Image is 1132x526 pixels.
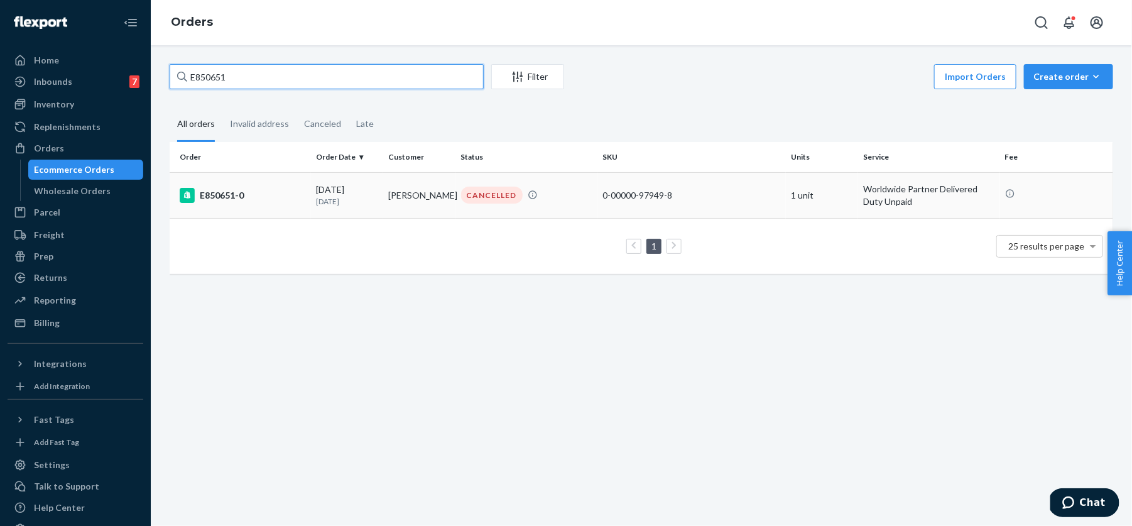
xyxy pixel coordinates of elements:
[34,414,74,426] div: Fast Tags
[316,196,378,207] p: [DATE]
[1050,488,1119,520] iframe: Opens a widget where you can chat to one of our agents
[8,435,143,450] a: Add Fast Tag
[492,70,563,83] div: Filter
[356,107,374,140] div: Late
[34,98,74,111] div: Inventory
[1029,10,1054,35] button: Open Search Box
[34,121,101,133] div: Replenishments
[8,498,143,518] a: Help Center
[8,290,143,310] a: Reporting
[1108,231,1132,295] button: Help Center
[8,94,143,114] a: Inventory
[597,142,786,172] th: SKU
[304,107,341,140] div: Canceled
[34,317,60,329] div: Billing
[8,476,143,496] button: Talk to Support
[383,172,455,218] td: [PERSON_NAME]
[602,189,781,202] div: 0-00000-97949-8
[170,64,484,89] input: Search orders
[177,107,215,142] div: All orders
[316,184,378,207] div: [DATE]
[161,4,223,41] ol: breadcrumbs
[388,151,450,162] div: Customer
[8,246,143,266] a: Prep
[1009,241,1085,251] span: 25 results per page
[34,206,60,219] div: Parcel
[34,358,87,370] div: Integrations
[34,75,72,88] div: Inbounds
[8,225,143,245] a: Freight
[34,501,85,514] div: Help Center
[8,72,143,92] a: Inbounds7
[8,202,143,222] a: Parcel
[35,163,115,176] div: Ecommerce Orders
[8,268,143,288] a: Returns
[34,294,76,307] div: Reporting
[14,16,67,29] img: Flexport logo
[35,185,111,197] div: Wholesale Orders
[8,50,143,70] a: Home
[1057,10,1082,35] button: Open notifications
[34,271,67,284] div: Returns
[230,107,289,140] div: Invalid address
[8,117,143,137] a: Replenishments
[118,10,143,35] button: Close Navigation
[28,160,144,180] a: Ecommerce Orders
[129,75,139,88] div: 7
[461,187,523,204] div: CANCELLED
[34,229,65,241] div: Freight
[34,459,70,471] div: Settings
[649,241,659,251] a: Page 1 is your current page
[786,172,858,218] td: 1 unit
[1000,142,1113,172] th: Fee
[1024,64,1113,89] button: Create order
[34,54,59,67] div: Home
[34,480,99,493] div: Talk to Support
[171,15,213,29] a: Orders
[8,410,143,430] button: Fast Tags
[170,142,311,172] th: Order
[786,142,858,172] th: Units
[311,142,383,172] th: Order Date
[491,64,564,89] button: Filter
[8,138,143,158] a: Orders
[8,379,143,394] a: Add Integration
[28,181,144,201] a: Wholesale Orders
[34,142,64,155] div: Orders
[34,250,53,263] div: Prep
[34,437,79,447] div: Add Fast Tag
[180,188,306,203] div: E850651-0
[863,183,994,208] p: Worldwide Partner Delivered Duty Unpaid
[34,381,90,392] div: Add Integration
[858,142,999,172] th: Service
[456,142,597,172] th: Status
[1084,10,1109,35] button: Open account menu
[934,64,1016,89] button: Import Orders
[1033,70,1104,83] div: Create order
[8,455,143,475] a: Settings
[8,354,143,374] button: Integrations
[8,313,143,333] a: Billing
